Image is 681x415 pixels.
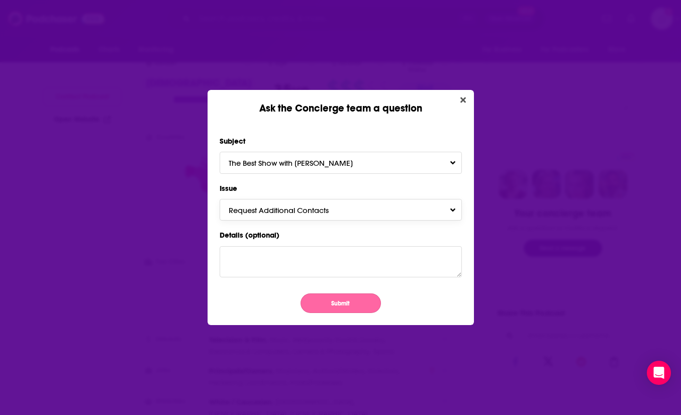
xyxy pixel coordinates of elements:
button: Submit [301,293,381,313]
label: Subject [220,135,462,148]
label: Issue [220,182,462,195]
button: The Best Show with [PERSON_NAME]Toggle Pronoun Dropdown [220,152,462,173]
label: Details (optional) [220,229,462,242]
span: Request Additional Contacts [229,205,349,215]
button: Request Additional ContactsToggle Pronoun Dropdown [220,199,462,221]
div: Ask the Concierge team a question [208,90,474,115]
span: The Best Show with [PERSON_NAME] [229,158,373,168]
div: Open Intercom Messenger [647,361,671,385]
button: Close [456,94,470,107]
